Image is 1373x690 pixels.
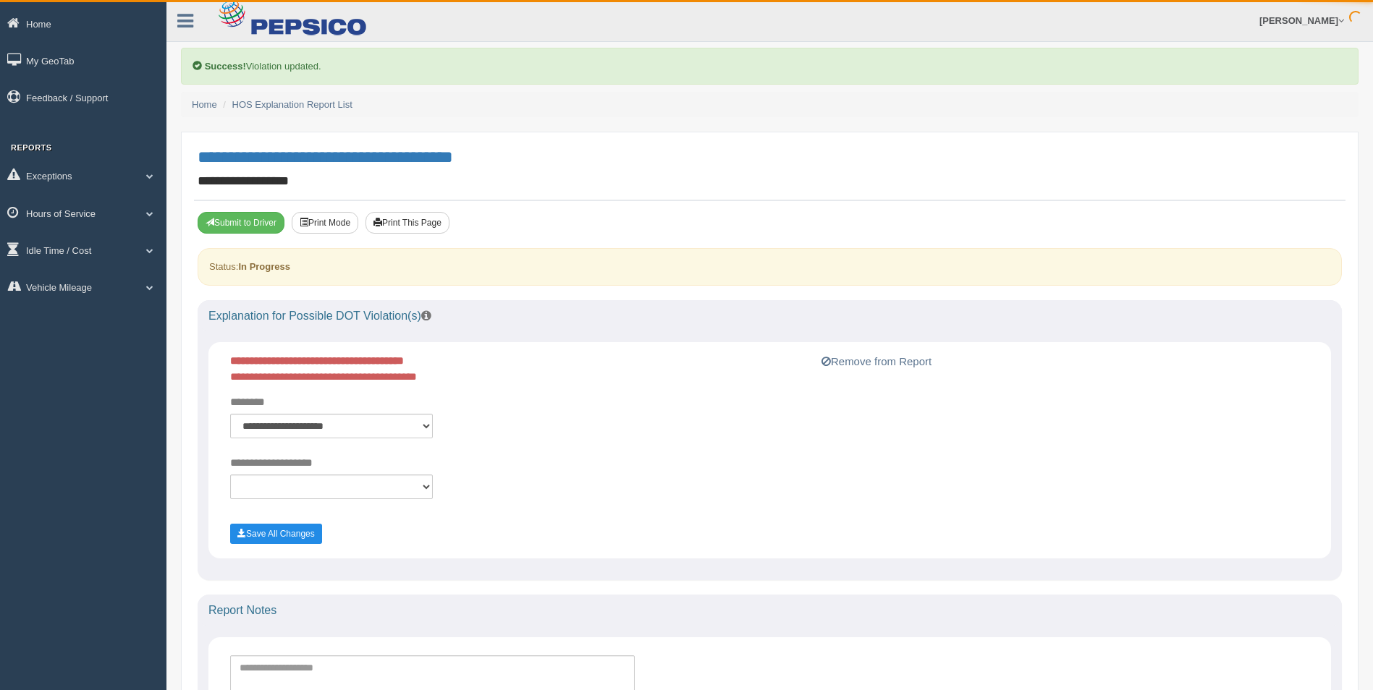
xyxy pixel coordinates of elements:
[198,248,1342,285] div: Status:
[198,212,284,234] button: Submit To Driver
[292,212,358,234] button: Print Mode
[232,99,352,110] a: HOS Explanation Report List
[198,595,1342,626] div: Report Notes
[198,300,1342,332] div: Explanation for Possible DOT Violation(s)
[230,524,322,544] button: Save
[181,48,1359,85] div: Violation updated.
[817,353,936,370] button: Remove from Report
[192,99,217,110] a: Home
[238,261,290,272] strong: In Progress
[205,61,246,72] b: Success!
[366,212,449,234] button: Print This Page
